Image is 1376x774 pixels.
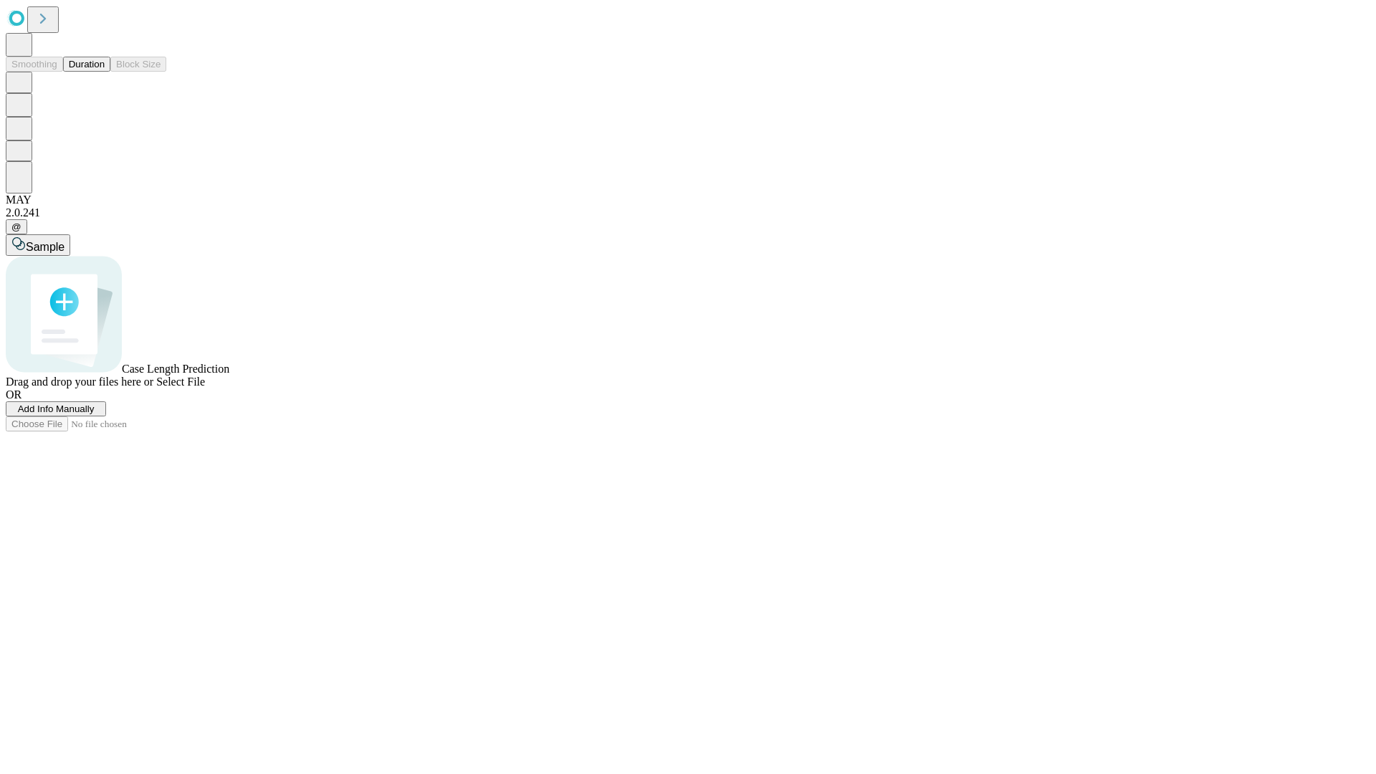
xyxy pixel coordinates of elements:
[11,221,21,232] span: @
[6,388,21,401] span: OR
[18,403,95,414] span: Add Info Manually
[156,376,205,388] span: Select File
[6,219,27,234] button: @
[6,234,70,256] button: Sample
[63,57,110,72] button: Duration
[6,193,1370,206] div: MAY
[6,206,1370,219] div: 2.0.241
[6,376,153,388] span: Drag and drop your files here or
[6,57,63,72] button: Smoothing
[26,241,64,253] span: Sample
[110,57,166,72] button: Block Size
[122,363,229,375] span: Case Length Prediction
[6,401,106,416] button: Add Info Manually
